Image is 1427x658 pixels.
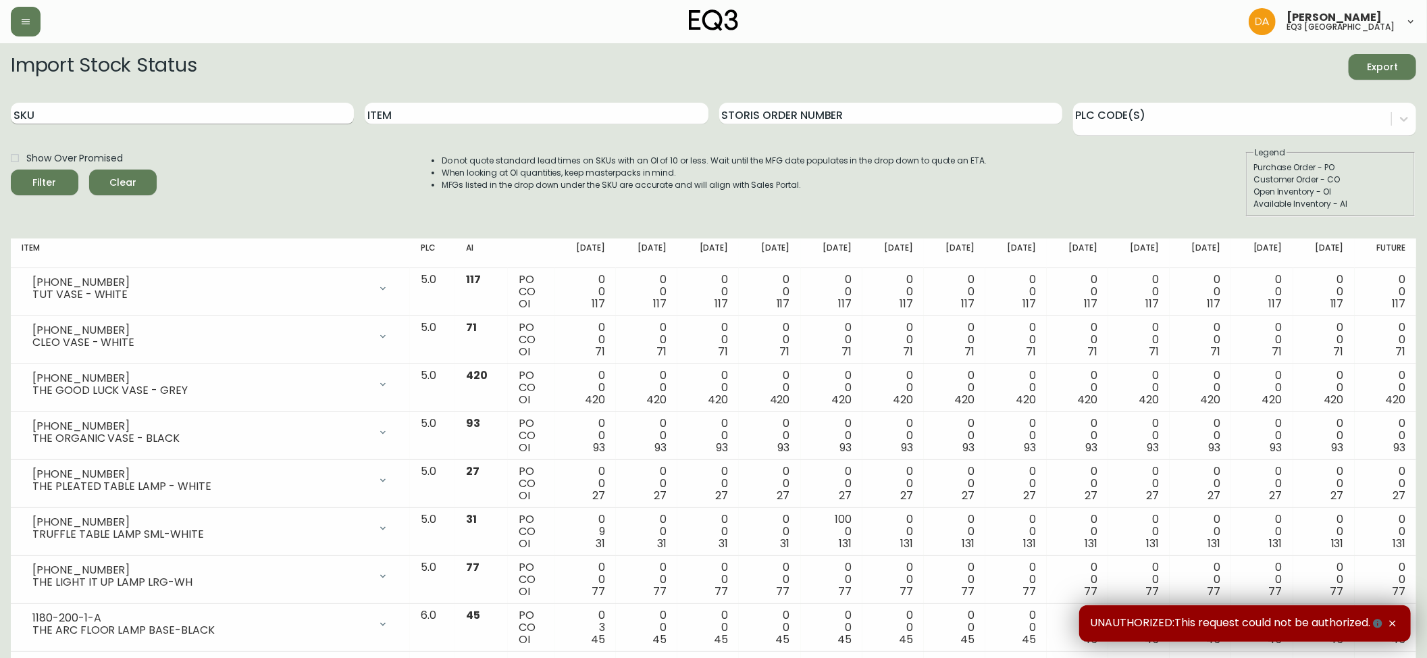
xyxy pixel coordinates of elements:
[11,54,197,80] h2: Import Stock Status
[688,370,728,406] div: 0 0
[1145,584,1159,599] span: 77
[22,465,399,495] div: [PHONE_NUMBER]THE PLEATED TABLE LAMP - WHITE
[1304,513,1344,550] div: 0 0
[1253,186,1407,198] div: Open Inventory - OI
[654,488,667,503] span: 27
[1359,59,1405,76] span: Export
[627,417,667,454] div: 0 0
[519,536,530,551] span: OI
[32,372,369,384] div: [PHONE_NUMBER]
[688,322,728,358] div: 0 0
[565,417,605,454] div: 0 0
[1293,238,1355,268] th: [DATE]
[410,364,455,412] td: 5.0
[32,516,369,528] div: [PHONE_NUMBER]
[1208,296,1221,311] span: 117
[1087,344,1097,359] span: 71
[32,624,369,636] div: THE ARC FLOOR LAMP BASE-BLACK
[585,392,605,407] span: 420
[1393,440,1405,455] span: 93
[466,272,481,287] span: 117
[592,296,605,311] span: 117
[677,238,739,268] th: [DATE]
[1304,609,1344,646] div: 0 0
[646,392,667,407] span: 420
[1392,584,1405,599] span: 77
[688,465,728,502] div: 0 0
[565,370,605,406] div: 0 0
[1119,561,1159,598] div: 0 0
[1208,536,1221,551] span: 131
[750,609,789,646] div: 0 0
[32,420,369,432] div: [PHONE_NUMBER]
[1201,392,1221,407] span: 420
[565,609,605,646] div: 0 3
[519,322,544,358] div: PO CO
[873,513,913,550] div: 0 0
[22,609,399,639] div: 1180-200-1-ATHE ARC FLOOR LAMP BASE-BLACK
[688,513,728,550] div: 0 0
[1119,322,1159,358] div: 0 0
[100,174,146,191] span: Clear
[1058,561,1097,598] div: 0 0
[519,370,544,406] div: PO CO
[1180,274,1220,310] div: 0 0
[812,417,852,454] div: 0 0
[1324,392,1344,407] span: 420
[739,238,800,268] th: [DATE]
[11,238,410,268] th: Item
[33,174,57,191] div: Filter
[1366,465,1405,502] div: 0 0
[1242,513,1282,550] div: 0 0
[1331,536,1344,551] span: 131
[750,465,789,502] div: 0 0
[1231,238,1293,268] th: [DATE]
[466,368,488,383] span: 420
[812,609,852,646] div: 0 0
[719,536,729,551] span: 31
[1330,296,1344,311] span: 117
[1253,147,1287,159] legend: Legend
[592,488,605,503] span: 27
[1211,344,1221,359] span: 71
[32,384,369,397] div: THE GOOD LUCK VASE - GREY
[627,274,667,310] div: 0 0
[1331,488,1344,503] span: 27
[962,440,975,455] span: 93
[1077,392,1097,407] span: 420
[519,584,530,599] span: OI
[1058,609,1097,646] div: 0 0
[964,344,975,359] span: 71
[812,513,852,550] div: 100 0
[1147,440,1159,455] span: 93
[1366,561,1405,598] div: 0 0
[595,344,605,359] span: 71
[654,440,667,455] span: 93
[1024,440,1036,455] span: 93
[1242,274,1282,310] div: 0 0
[1058,513,1097,550] div: 0 0
[410,238,455,268] th: PLC
[519,344,530,359] span: OI
[653,584,667,599] span: 77
[565,465,605,502] div: 0 0
[770,392,790,407] span: 420
[1084,296,1097,311] span: 117
[32,480,369,492] div: THE PLEATED TABLE LAMP - WHITE
[812,370,852,406] div: 0 0
[838,584,852,599] span: 77
[1146,488,1159,503] span: 27
[1242,465,1282,502] div: 0 0
[653,296,667,311] span: 117
[1023,488,1036,503] span: 27
[996,513,1036,550] div: 0 0
[1119,370,1159,406] div: 0 0
[962,536,975,551] span: 131
[1180,561,1220,598] div: 0 0
[519,274,544,310] div: PO CO
[1209,440,1221,455] span: 93
[1180,370,1220,406] div: 0 0
[32,612,369,624] div: 1180-200-1-A
[1366,417,1405,454] div: 0 0
[996,465,1036,502] div: 0 0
